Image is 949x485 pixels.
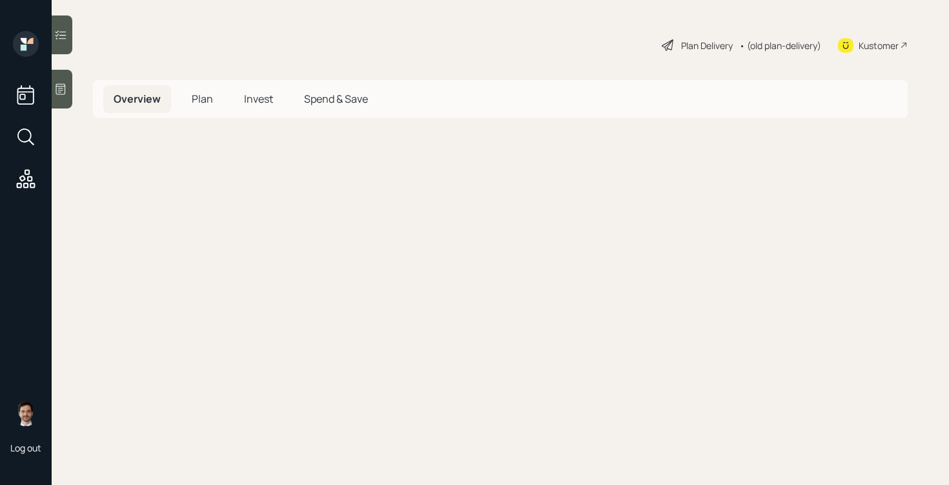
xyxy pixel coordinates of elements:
[681,39,733,52] div: Plan Delivery
[304,92,368,106] span: Spend & Save
[244,92,273,106] span: Invest
[739,39,821,52] div: • (old plan-delivery)
[192,92,213,106] span: Plan
[10,442,41,454] div: Log out
[13,400,39,426] img: jonah-coleman-headshot.png
[114,92,161,106] span: Overview
[859,39,899,52] div: Kustomer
